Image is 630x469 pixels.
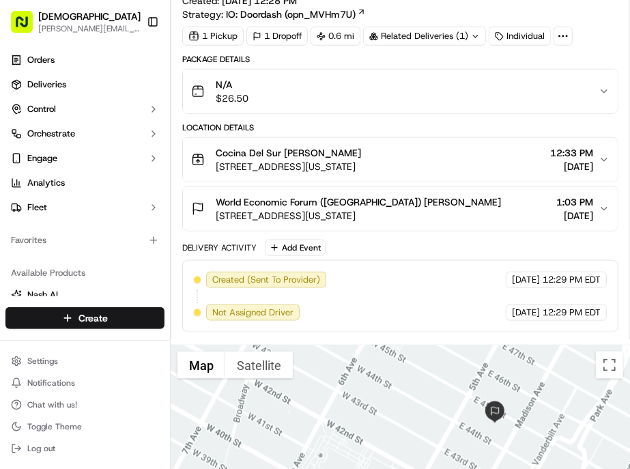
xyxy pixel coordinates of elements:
[363,27,486,46] div: Related Deliveries (1)
[5,395,164,414] button: Chat with us!
[512,307,540,319] span: [DATE]
[27,399,77,410] span: Chat with us!
[27,152,57,165] span: Engage
[550,146,593,160] span: 12:33 PM
[27,421,82,432] span: Toggle Theme
[5,262,164,284] div: Available Products
[27,378,75,388] span: Notifications
[27,201,47,214] span: Fleet
[5,98,164,120] button: Control
[5,352,164,371] button: Settings
[96,176,165,187] a: Powered byPylon
[556,209,593,223] span: [DATE]
[182,27,244,46] div: 1 Pickup
[183,187,618,231] button: World Economic Forum ([GEOGRAPHIC_DATA]) [PERSON_NAME][STREET_ADDRESS][US_STATE]1:03 PM[DATE]
[27,54,55,66] span: Orders
[550,160,593,173] span: [DATE]
[14,76,38,100] img: 1736555255976-a54dd68f-1ca7-489b-9aae-adbdc363a1c4
[489,27,551,46] div: Individual
[27,103,56,115] span: Control
[543,307,601,319] span: 12:29 PM EDT
[5,147,164,169] button: Engage
[27,143,104,157] span: Knowledge Base
[129,143,219,157] span: API Documentation
[5,373,164,393] button: Notifications
[543,274,601,286] span: 12:29 PM EDT
[556,195,593,209] span: 1:03 PM
[27,177,65,189] span: Analytics
[78,311,108,325] span: Create
[5,307,164,329] button: Create
[5,439,164,458] button: Log out
[216,146,361,160] span: Cocina Del Sur [PERSON_NAME]
[596,352,623,379] button: Toggle fullscreen view
[182,242,257,253] div: Delivery Activity
[212,274,320,286] span: Created (Sent To Provider)
[216,209,501,223] span: [STREET_ADDRESS][US_STATE]
[8,138,110,162] a: 📗Knowledge Base
[5,229,164,251] div: Favorites
[311,27,360,46] div: 0.6 mi
[216,91,248,105] span: $26.50
[226,8,366,21] a: IO: Doordash (opn_MVHm7U)
[265,240,326,256] button: Add Event
[5,417,164,436] button: Toggle Theme
[136,177,165,187] span: Pylon
[5,284,164,306] button: Nash AI
[27,356,58,367] span: Settings
[5,172,164,194] a: Analytics
[27,128,75,140] span: Orchestrate
[226,8,356,21] span: IO: Doordash (opn_MVHm7U)
[38,10,141,23] button: [DEMOGRAPHIC_DATA]
[5,197,164,218] button: Fleet
[212,307,293,319] span: Not Assigned Driver
[27,443,55,454] span: Log out
[216,195,501,209] span: World Economic Forum ([GEOGRAPHIC_DATA]) [PERSON_NAME]
[216,160,361,173] span: [STREET_ADDRESS][US_STATE]
[11,289,159,301] a: Nash AI
[246,27,308,46] div: 1 Dropoff
[5,5,141,38] button: [DEMOGRAPHIC_DATA][PERSON_NAME][EMAIL_ADDRESS][DOMAIN_NAME]
[216,78,248,91] span: N/A
[177,352,225,379] button: Show street map
[27,79,66,91] span: Deliveries
[115,145,126,156] div: 💻
[14,145,25,156] div: 📗
[27,289,58,301] span: Nash AI
[225,352,293,379] button: Show satellite imagery
[110,138,225,162] a: 💻API Documentation
[512,274,540,286] span: [DATE]
[183,70,618,113] button: N/A$26.50
[46,76,224,89] div: Start new chat
[182,122,618,133] div: Location Details
[5,74,164,96] a: Deliveries
[232,80,248,96] button: Start new chat
[5,49,164,71] a: Orders
[38,23,141,34] button: [PERSON_NAME][EMAIL_ADDRESS][DOMAIN_NAME]
[46,89,173,100] div: We're available if you need us!
[182,8,366,21] div: Strategy:
[183,138,618,182] button: Cocina Del Sur [PERSON_NAME][STREET_ADDRESS][US_STATE]12:33 PM[DATE]
[35,33,246,48] input: Got a question? Start typing here...
[182,54,618,65] div: Package Details
[5,123,164,145] button: Orchestrate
